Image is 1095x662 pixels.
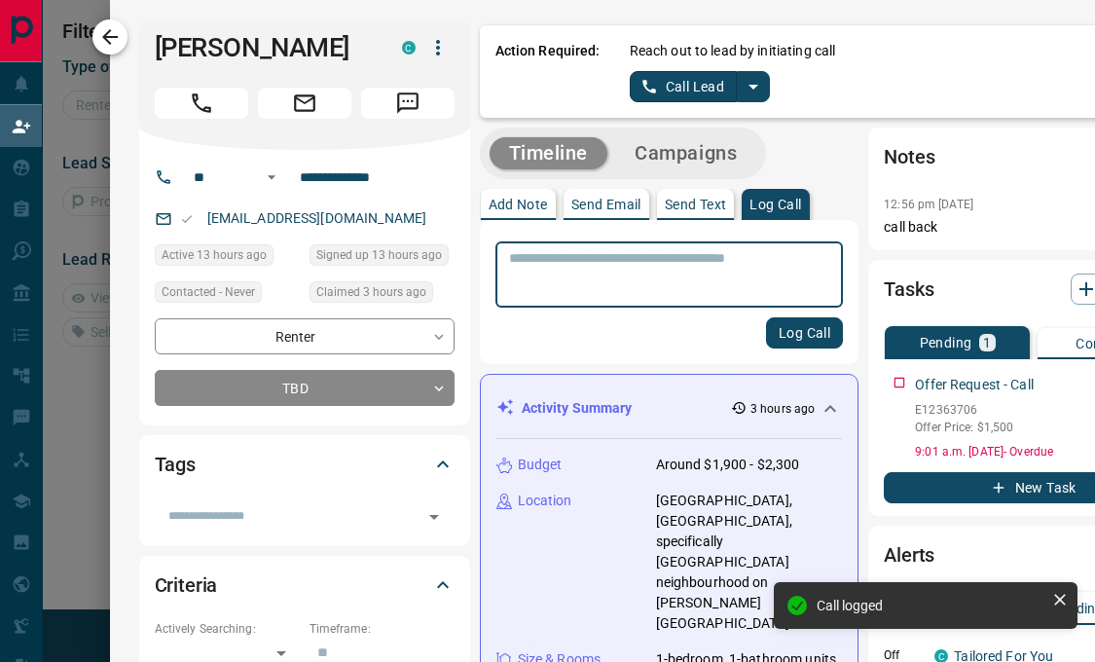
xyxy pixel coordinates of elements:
[983,336,991,349] p: 1
[155,570,218,601] h2: Criteria
[496,390,843,426] div: Activity Summary3 hours ago
[489,198,548,211] p: Add Note
[155,244,300,272] div: Tue Oct 14 2025
[518,491,572,511] p: Location
[817,598,1044,613] div: Call logged
[630,71,771,102] div: split button
[915,419,1013,436] p: Offer Price: $1,500
[155,562,455,608] div: Criteria
[155,32,373,63] h1: [PERSON_NAME]
[180,212,194,226] svg: Email Valid
[518,455,563,475] p: Budget
[884,198,973,211] p: 12:56 pm [DATE]
[402,41,416,55] div: condos.ca
[915,375,1034,395] p: Offer Request - Call
[749,198,801,211] p: Log Call
[310,620,455,638] p: Timeframe:
[630,71,738,102] button: Call Lead
[207,210,427,226] a: [EMAIL_ADDRESS][DOMAIN_NAME]
[258,88,351,119] span: Email
[490,137,608,169] button: Timeline
[310,244,455,272] div: Tue Oct 14 2025
[915,401,1013,419] p: E12363706
[155,88,248,119] span: Call
[316,282,426,302] span: Claimed 3 hours ago
[495,41,601,102] p: Action Required:
[162,245,267,265] span: Active 13 hours ago
[665,198,727,211] p: Send Text
[155,449,196,480] h2: Tags
[310,281,455,309] div: Wed Oct 15 2025
[656,455,800,475] p: Around $1,900 - $2,300
[750,400,815,418] p: 3 hours ago
[884,274,933,305] h2: Tasks
[920,336,972,349] p: Pending
[155,318,455,354] div: Renter
[155,370,455,406] div: TBD
[615,137,756,169] button: Campaigns
[420,503,448,531] button: Open
[162,282,255,302] span: Contacted - Never
[884,141,934,172] h2: Notes
[155,441,455,488] div: Tags
[155,620,300,638] p: Actively Searching:
[316,245,442,265] span: Signed up 13 hours ago
[571,198,641,211] p: Send Email
[260,165,283,189] button: Open
[884,539,934,570] h2: Alerts
[361,88,455,119] span: Message
[766,317,843,349] button: Log Call
[522,398,633,419] p: Activity Summary
[630,41,836,61] p: Reach out to lead by initiating call
[656,491,843,634] p: [GEOGRAPHIC_DATA], [GEOGRAPHIC_DATA], specifically [GEOGRAPHIC_DATA] neighbourhood on [PERSON_NAM...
